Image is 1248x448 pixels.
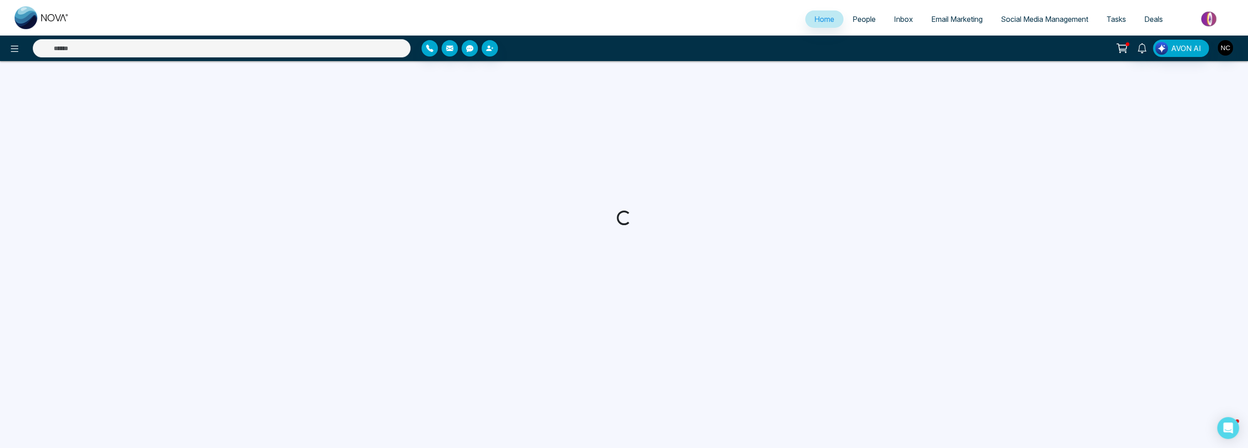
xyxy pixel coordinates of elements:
a: Deals [1135,10,1172,28]
span: Inbox [894,15,913,24]
a: Home [805,10,843,28]
a: Inbox [885,10,922,28]
button: AVON AI [1153,40,1209,57]
a: People [843,10,885,28]
span: Email Marketing [931,15,983,24]
div: Open Intercom Messenger [1217,417,1239,439]
span: People [852,15,876,24]
img: Market-place.gif [1177,9,1243,29]
span: AVON AI [1171,43,1201,54]
span: Home [814,15,834,24]
img: Lead Flow [1155,42,1168,55]
span: Tasks [1106,15,1126,24]
span: Social Media Management [1001,15,1088,24]
span: Deals [1144,15,1163,24]
a: Tasks [1097,10,1135,28]
a: Email Marketing [922,10,992,28]
img: Nova CRM Logo [15,6,69,29]
img: User Avatar [1218,40,1233,56]
a: Social Media Management [992,10,1097,28]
